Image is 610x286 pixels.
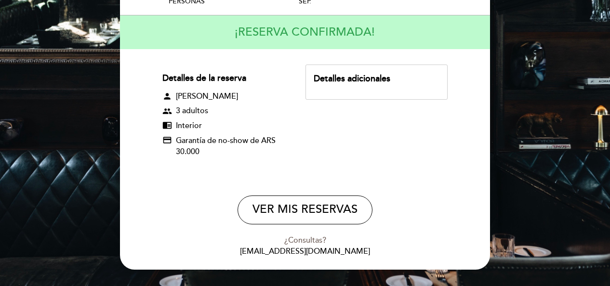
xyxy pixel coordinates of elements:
[162,106,172,116] span: group
[162,135,172,157] span: credit_card
[240,247,370,256] a: [EMAIL_ADDRESS][DOMAIN_NAME]
[176,105,208,117] span: 3 adultos
[314,73,439,85] div: Detalles adicionales
[162,72,288,85] div: Detalles de la reserva
[176,120,202,131] span: Interior
[176,91,238,102] span: [PERSON_NAME]
[238,195,372,224] button: VER MIS RESERVAS
[176,135,288,157] span: Garantía de no-show de ARS 30.000
[127,235,483,246] div: ¿Consultas?
[235,19,375,46] h4: ¡RESERVA CONFIRMADA!
[162,91,172,101] span: person
[162,120,172,130] span: chrome_reader_mode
